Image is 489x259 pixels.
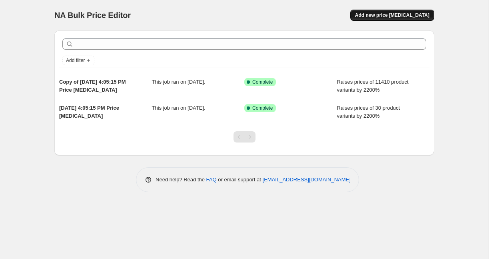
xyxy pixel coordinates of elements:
span: Add new price [MEDICAL_DATA] [355,12,429,18]
a: FAQ [206,177,217,183]
span: NA Bulk Price Editor [54,11,131,20]
span: Copy of [DATE] 4:05:15 PM Price [MEDICAL_DATA] [59,79,126,93]
button: Add new price [MEDICAL_DATA] [350,10,434,21]
a: [EMAIL_ADDRESS][DOMAIN_NAME] [263,177,351,183]
span: Need help? Read the [156,177,206,183]
span: This job ran on [DATE]. [152,79,206,85]
span: Complete [252,79,273,85]
span: or email support at [217,177,263,183]
span: Raises prices of 11410 product variants by 2200% [337,79,409,93]
span: Complete [252,105,273,111]
span: This job ran on [DATE]. [152,105,206,111]
nav: Pagination [234,131,255,143]
button: Add filter [62,56,94,65]
span: Raises prices of 30 product variants by 2200% [337,105,400,119]
span: [DATE] 4:05:15 PM Price [MEDICAL_DATA] [59,105,119,119]
span: Add filter [66,57,85,64]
